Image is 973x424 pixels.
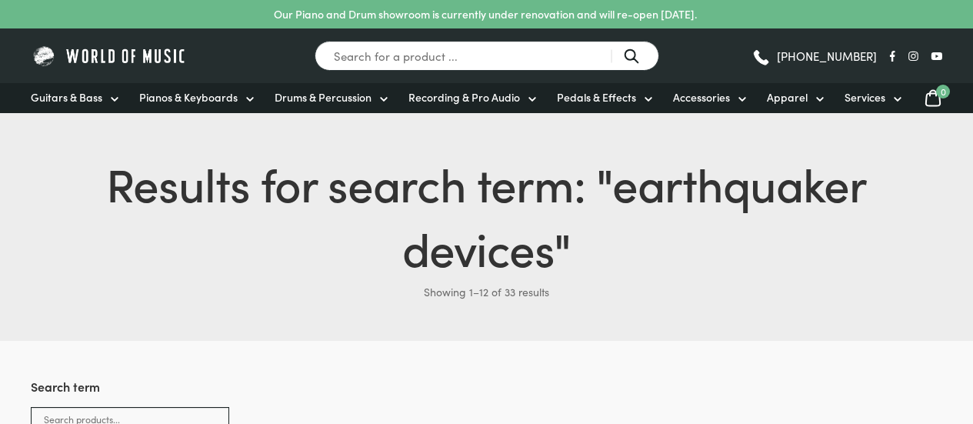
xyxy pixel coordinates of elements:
[31,150,942,279] h1: Results for search term: " "
[31,279,942,304] p: Showing 1–12 of 33 results
[408,89,520,105] span: Recording & Pro Audio
[777,50,877,62] span: [PHONE_NUMBER]
[402,150,867,279] span: earthquaker devices
[139,89,238,105] span: Pianos & Keyboards
[750,255,973,424] iframe: Chat with our support team
[31,89,102,105] span: Guitars & Bass
[673,89,730,105] span: Accessories
[31,378,229,407] h3: Search term
[845,89,885,105] span: Services
[274,6,697,22] p: Our Piano and Drum showroom is currently under renovation and will re-open [DATE].
[936,85,950,98] span: 0
[767,89,808,105] span: Apparel
[751,45,877,68] a: [PHONE_NUMBER]
[31,44,188,68] img: World of Music
[275,89,372,105] span: Drums & Percussion
[557,89,636,105] span: Pedals & Effects
[315,41,659,71] input: Search for a product ...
